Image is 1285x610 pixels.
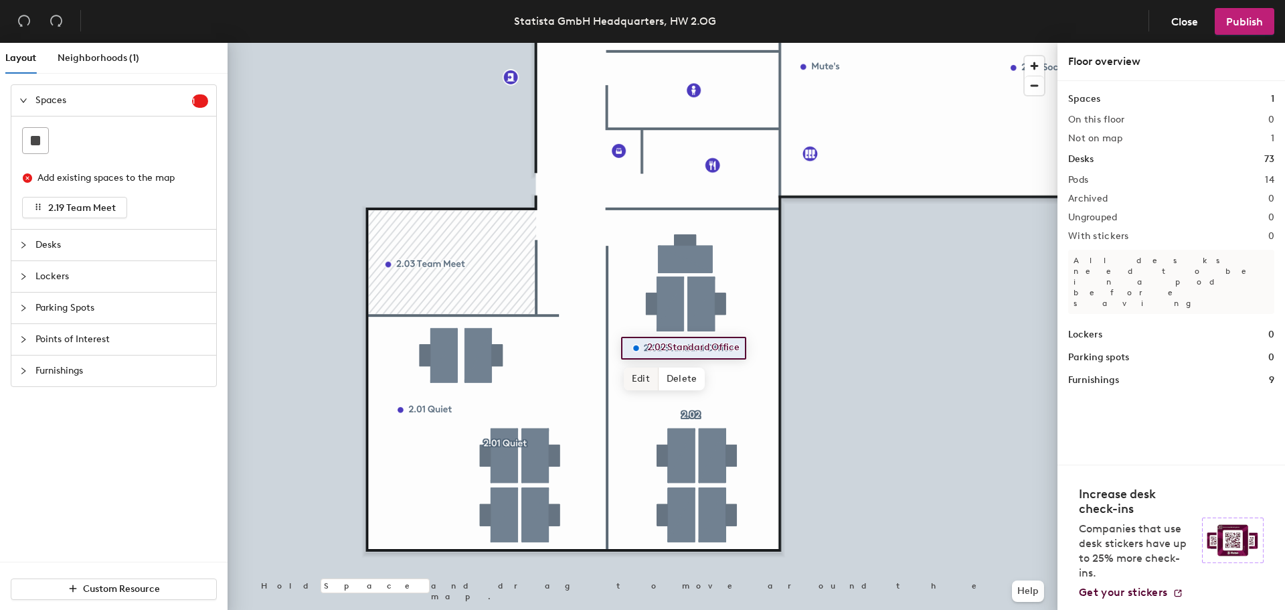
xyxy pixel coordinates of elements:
div: Add existing spaces to the map [37,171,197,185]
span: collapsed [19,241,27,249]
button: 2.19 Team Meet [22,197,127,218]
h1: 0 [1268,327,1274,342]
span: collapsed [19,335,27,344]
h2: Ungrouped [1068,212,1118,223]
button: Publish [1215,8,1274,35]
span: Lockers [35,261,208,292]
h1: Spaces [1068,92,1100,106]
sup: 1 [192,94,208,108]
button: Help [1012,581,1044,602]
h2: Archived [1068,194,1108,204]
span: 1 [192,96,208,106]
span: undo [17,14,31,27]
h2: 0 [1268,194,1274,204]
h1: 73 [1264,152,1274,167]
h1: Parking spots [1068,350,1129,365]
span: Custom Resource [83,583,160,595]
button: Custom Resource [11,579,217,600]
span: Close [1171,15,1198,28]
h2: 0 [1268,231,1274,242]
span: collapsed [19,367,27,375]
button: Close [1160,8,1209,35]
span: close-circle [23,173,32,183]
span: Furnishings [35,356,208,386]
span: Neighborhoods (1) [58,52,139,64]
h2: 0 [1268,115,1274,125]
div: Statista GmbH Headquarters, HW 2.OG [514,13,716,29]
button: Undo (⌘ + Z) [11,8,37,35]
span: Delete [659,368,705,390]
button: Redo (⌘ + ⇧ + Z) [43,8,70,35]
span: Get your stickers [1079,586,1167,599]
span: Desks [35,230,208,260]
h2: 14 [1265,175,1274,185]
h2: Not on map [1068,133,1122,144]
span: Points of Interest [35,324,208,355]
h2: 0 [1268,212,1274,223]
h1: Lockers [1068,327,1102,342]
span: 2.19 Team Meet [48,202,116,214]
h2: With stickers [1068,231,1129,242]
h1: 1 [1271,92,1274,106]
h1: Furnishings [1068,373,1119,388]
h4: Increase desk check-ins [1079,487,1194,516]
span: collapsed [19,304,27,312]
img: Sticker logo [1202,518,1264,563]
div: Floor overview [1068,54,1274,70]
h2: 1 [1271,133,1274,144]
a: Get your stickers [1079,586,1183,599]
h1: Desks [1068,152,1094,167]
span: collapsed [19,273,27,281]
p: Companies that use desk stickers have up to 25% more check-ins. [1079,522,1194,581]
span: expanded [19,96,27,104]
span: Layout [5,52,36,64]
span: Edit [624,368,659,390]
h1: 0 [1268,350,1274,365]
span: Spaces [35,85,192,116]
p: All desks need to be in a pod before saving [1068,250,1274,314]
span: Parking Spots [35,293,208,323]
h2: Pods [1068,175,1088,185]
h2: On this floor [1068,115,1125,125]
h1: 9 [1269,373,1274,388]
span: Publish [1226,15,1263,28]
